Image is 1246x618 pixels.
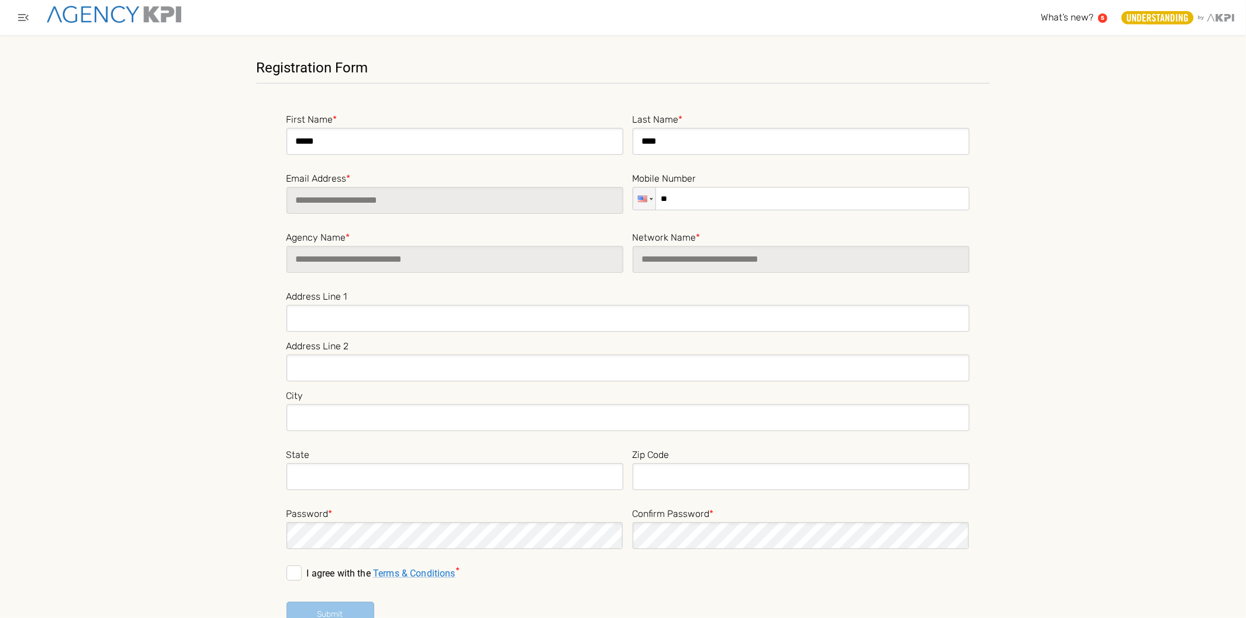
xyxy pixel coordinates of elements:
[633,169,969,186] label: Mobile Number
[373,568,455,579] a: Terms & Conditions
[633,446,969,462] label: Zip Code
[287,505,623,521] label: Password
[633,228,969,245] label: Network Name
[307,568,455,579] p: I agree with the
[633,110,969,127] label: Last Name
[633,188,655,210] div: United States: + 1
[287,228,623,245] label: Agency Name
[1101,15,1105,21] text: 5
[1041,12,1093,23] span: What’s new?
[47,6,181,23] img: agencykpi-logo-550x69-2d9e3fa8.png
[1098,13,1107,23] a: 5
[287,169,623,186] label: Email Address
[287,110,623,127] label: First Name
[256,58,990,77] h5: Registration Form
[287,287,969,304] label: Address Line 1
[287,387,969,403] label: City
[287,337,969,353] label: Address Line 2
[287,446,623,462] label: State
[633,505,969,521] label: Confirm Password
